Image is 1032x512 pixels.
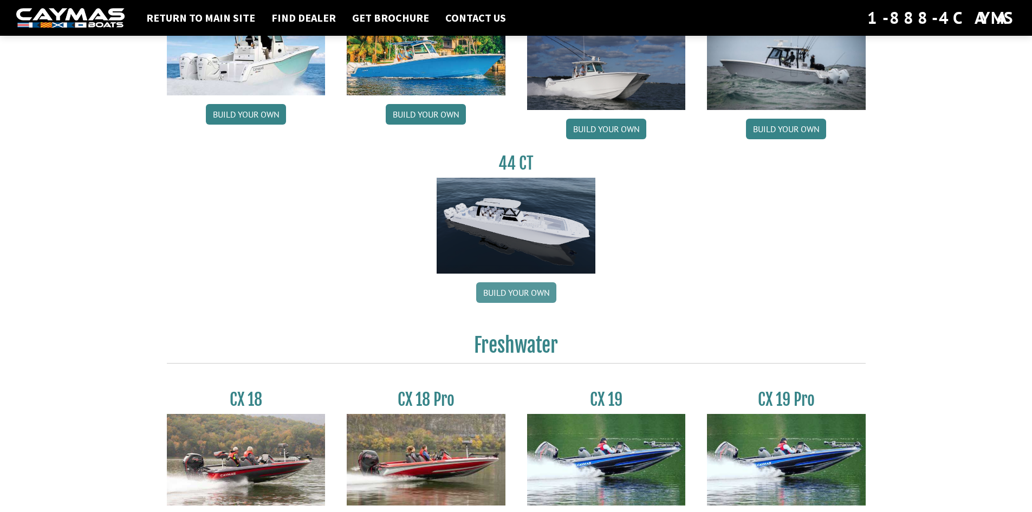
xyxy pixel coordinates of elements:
[440,11,511,25] a: Contact Us
[437,153,595,173] h3: 44 CT
[527,414,686,505] img: CX19_thumbnail.jpg
[167,414,326,505] img: CX-18S_thumbnail.jpg
[476,282,556,303] a: Build your own
[206,104,286,125] a: Build your own
[16,8,125,28] img: white-logo-c9c8dbefe5ff5ceceb0f0178aa75bf4bb51f6bca0971e226c86eb53dfe498488.png
[867,6,1016,30] div: 1-888-4CAYMAS
[347,390,505,410] h3: CX 18 Pro
[167,390,326,410] h3: CX 18
[527,390,686,410] h3: CX 19
[527,4,686,110] img: Caymas_34_CT_pic_1.jpg
[707,4,866,110] img: 30_CT_photo_shoot_for_caymas_connect.jpg
[437,178,595,274] img: 44ct_background.png
[167,4,326,95] img: 341CC-thumbjpg.jpg
[141,11,261,25] a: Return to main site
[347,11,434,25] a: Get Brochure
[266,11,341,25] a: Find Dealer
[707,414,866,505] img: CX19_thumbnail.jpg
[347,4,505,95] img: 401CC_thumb.pg.jpg
[746,119,826,139] a: Build your own
[167,333,866,364] h2: Freshwater
[566,119,646,139] a: Build your own
[386,104,466,125] a: Build your own
[707,390,866,410] h3: CX 19 Pro
[347,414,505,505] img: CX-18SS_thumbnail.jpg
